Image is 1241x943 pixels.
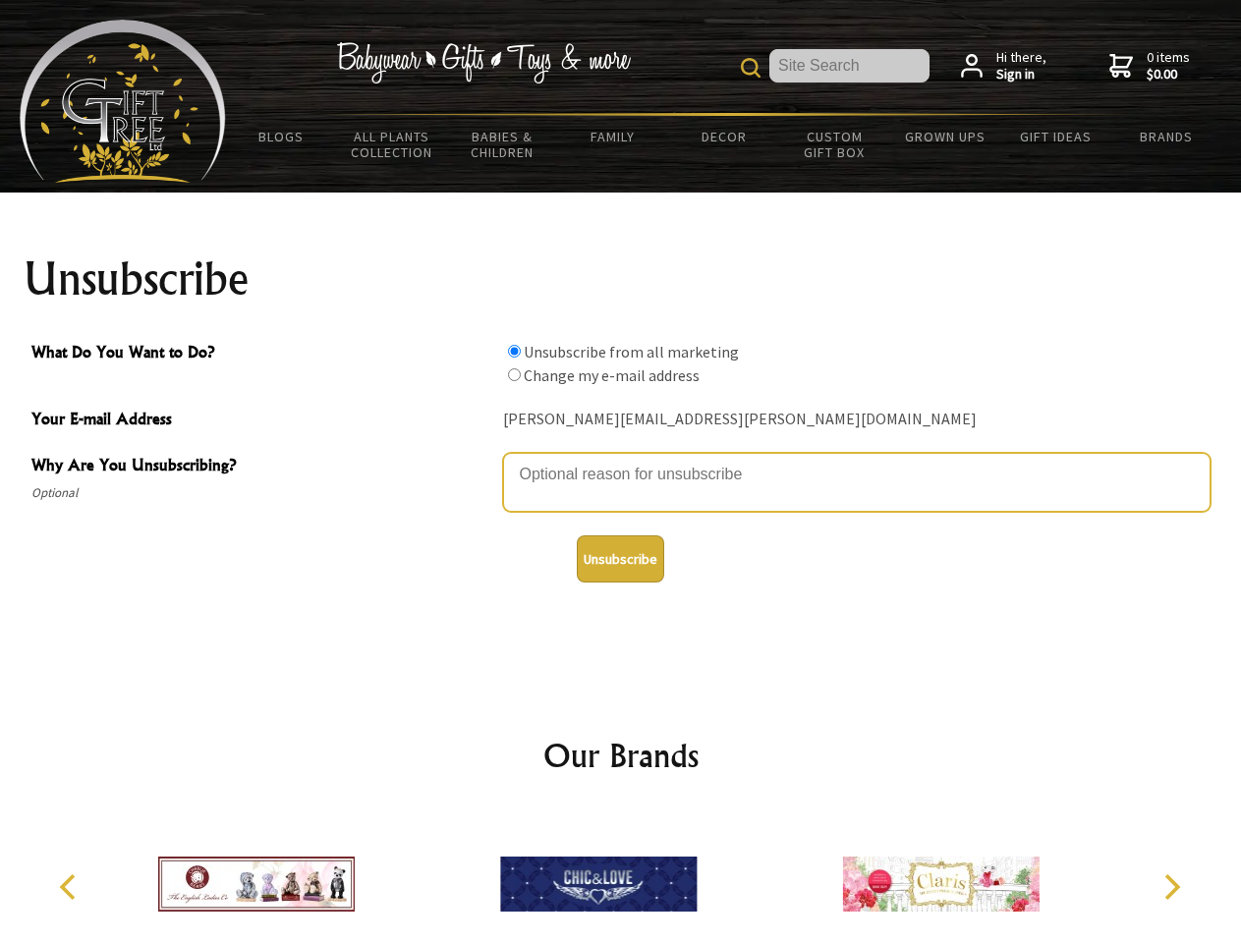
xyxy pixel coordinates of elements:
[668,116,779,157] a: Decor
[577,535,664,582] button: Unsubscribe
[39,732,1203,779] h2: Our Brands
[31,407,493,435] span: Your E-mail Address
[31,481,493,505] span: Optional
[31,340,493,368] span: What Do You Want to Do?
[503,405,1211,435] div: [PERSON_NAME][EMAIL_ADDRESS][PERSON_NAME][DOMAIN_NAME]
[508,345,521,358] input: What Do You Want to Do?
[1109,49,1190,83] a: 0 items$0.00
[337,116,448,173] a: All Plants Collection
[996,49,1046,83] span: Hi there,
[524,342,739,361] label: Unsubscribe from all marketing
[336,42,631,83] img: Babywear - Gifts - Toys & more
[503,453,1211,512] textarea: Why Are You Unsubscribing?
[508,368,521,381] input: What Do You Want to Do?
[49,865,92,909] button: Previous
[1000,116,1111,157] a: Gift Ideas
[20,20,226,183] img: Babyware - Gifts - Toys and more...
[226,116,337,157] a: BLOGS
[447,116,558,173] a: Babies & Children
[1111,116,1222,157] a: Brands
[24,255,1218,303] h1: Unsubscribe
[741,58,761,78] img: product search
[558,116,669,157] a: Family
[769,49,930,83] input: Site Search
[996,66,1046,83] strong: Sign in
[524,365,700,385] label: Change my e-mail address
[1150,865,1193,909] button: Next
[889,116,1000,157] a: Grown Ups
[31,453,493,481] span: Why Are You Unsubscribing?
[779,116,890,173] a: Custom Gift Box
[961,49,1046,83] a: Hi there,Sign in
[1147,48,1190,83] span: 0 items
[1147,66,1190,83] strong: $0.00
